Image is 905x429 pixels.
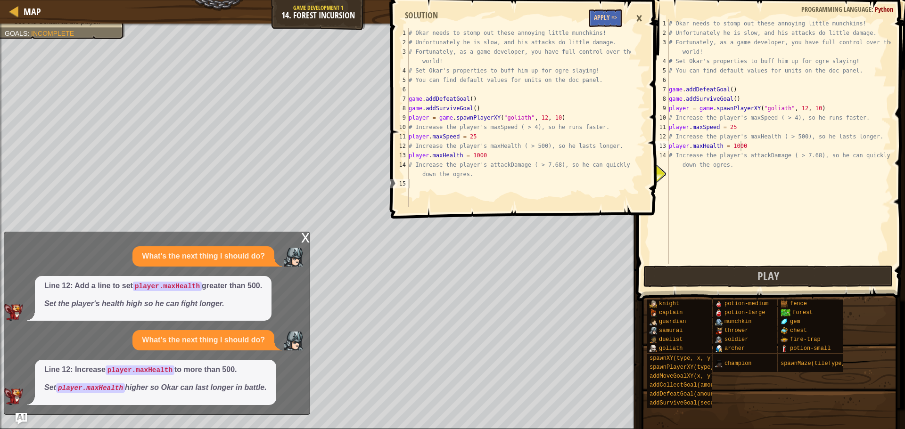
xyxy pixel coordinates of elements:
span: spawnPlayerXY(type, x, y) [650,364,734,371]
img: portrait.png [781,300,788,308]
div: 7 [650,85,669,94]
div: Solution [400,9,443,22]
div: 4 [650,57,669,66]
span: : [872,5,875,14]
p: Line 12: Add a line to set greater than 500. [44,281,262,291]
p: What's the next thing I should do? [142,335,265,346]
div: 1 [390,28,409,38]
span: thrower [724,327,748,334]
span: forest [792,309,813,316]
div: 5 [650,66,669,75]
img: trees_1.png [781,309,790,316]
span: guardian [659,318,686,325]
span: captain [659,309,683,316]
button: Ask AI [16,413,27,424]
div: × [631,8,647,29]
code: player.maxHealth [56,383,125,393]
div: 11 [390,132,409,141]
div: 13 [650,141,669,151]
div: x [301,232,310,242]
div: 5 [390,75,409,85]
div: 9 [650,104,669,113]
div: 4 [390,66,409,75]
em: Set higher so Okar can last longer in battle. [44,383,267,391]
img: portrait.png [715,336,723,343]
div: 2 [390,38,409,47]
div: 13 [390,151,409,160]
span: potion-medium [724,300,769,307]
div: 8 [390,104,409,113]
span: gem [790,318,800,325]
button: Apply => [589,9,622,27]
img: Player [284,248,303,267]
span: addCollectGoal(amount) [650,382,724,389]
img: portrait.png [781,327,788,334]
div: 15 [390,179,409,188]
span: Incomplete [31,30,74,37]
img: portrait.png [715,300,723,308]
span: addSurviveGoal(seconds) [650,400,728,406]
span: champion [724,360,752,367]
p: What's the next thing I should do? [142,251,265,262]
img: portrait.png [715,327,723,334]
span: Play [757,268,779,283]
div: 11 [650,122,669,132]
span: munchkin [724,318,752,325]
img: portrait.png [781,336,788,343]
span: : [27,30,31,37]
div: 15 [650,170,669,179]
div: 7 [390,94,409,104]
img: portrait.png [781,345,788,352]
span: addMoveGoalXY(x, y) [650,373,714,380]
div: 12 [650,132,669,141]
span: Python [875,5,893,14]
code: player.maxHealth [106,365,174,375]
img: portrait.png [715,318,723,325]
img: portrait.png [781,318,788,325]
span: addDefeatGoal(amount) [650,391,721,397]
span: spawnXY(type, x, y) [650,355,714,362]
div: 12 [390,141,409,151]
div: 10 [390,122,409,132]
span: samurai [659,327,683,334]
img: portrait.png [715,309,723,316]
div: 6 [650,75,669,85]
span: Goals [5,30,27,37]
div: 10 [650,113,669,122]
span: knight [659,300,679,307]
span: Map [24,5,41,18]
span: archer [724,345,745,352]
div: 1 [650,19,669,28]
span: spawnMaze(tileType, seed) [781,360,865,367]
span: soldier [724,336,748,343]
div: 3 [650,38,669,57]
div: 3 [390,47,409,66]
div: 6 [390,85,409,94]
div: 2 [650,28,669,38]
img: Player [284,332,303,350]
span: potion-small [790,345,831,352]
img: AI [4,388,23,405]
span: fence [790,300,807,307]
div: 14 [650,151,669,170]
span: goliath [659,345,683,352]
div: 8 [650,94,669,104]
span: chest [790,327,807,334]
div: 9 [390,113,409,122]
em: Set the player's health high so he can fight longer. [44,299,224,308]
span: potion-large [724,309,765,316]
button: Play [643,266,893,287]
img: portrait.png [715,360,723,367]
img: AI [4,304,23,321]
img: portrait.png [715,345,723,352]
span: Programming language [801,5,872,14]
span: fire-trap [790,336,821,343]
div: 14 [390,160,409,179]
span: duelist [659,336,683,343]
a: Map [19,5,41,18]
code: player.maxHealth [133,282,202,291]
p: Line 12: Increase to more than 500. [44,364,267,375]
